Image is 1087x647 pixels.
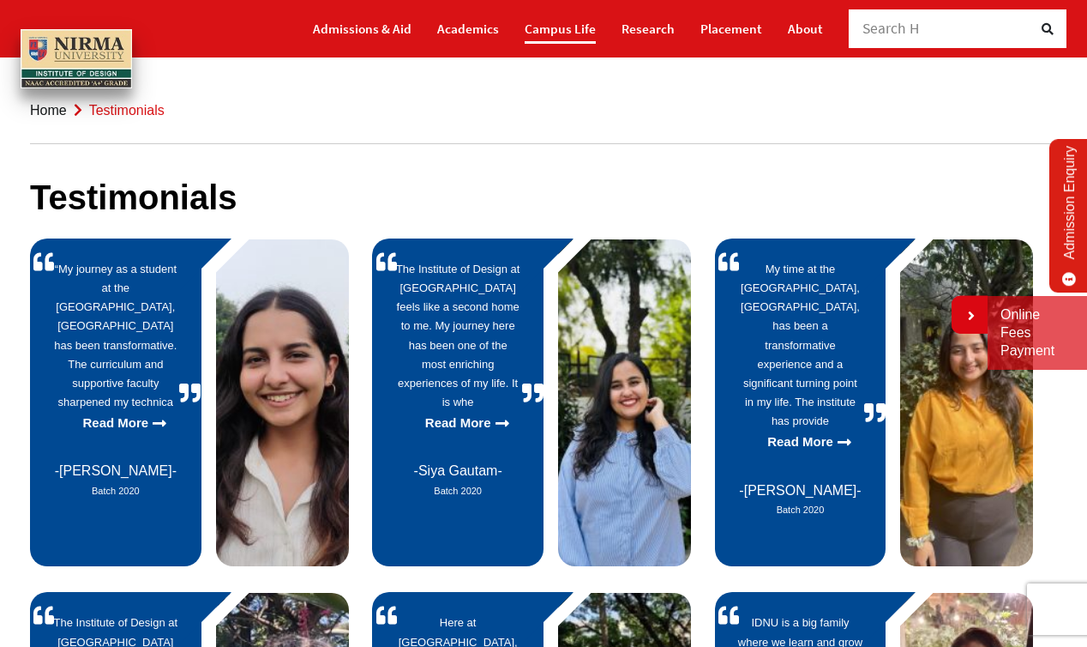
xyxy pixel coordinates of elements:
a: Research [622,14,675,44]
img: Siya Gautam [558,239,691,566]
span: Siya Gautam [414,463,502,478]
span: Search H [862,19,920,38]
a: Academics [437,14,499,44]
a: The Institute of Design at [GEOGRAPHIC_DATA] feels like a second home to me. My journey here has ... [396,260,520,412]
img: Manushi Shah [900,239,1033,566]
a: About [788,14,823,44]
a: Admissions & Aid [313,14,411,44]
img: Purvai Mishra [216,239,349,566]
cite: Source Title [53,483,177,499]
span: Testimonials [89,103,165,118]
img: main_logo [21,29,132,88]
cite: Source Title [396,483,520,499]
nav: breadcrumb [30,77,1057,144]
a: Read More [396,412,520,434]
a: Read More [738,431,862,453]
h1: Testimonials [30,177,1057,218]
a: Online Fees Payment [1000,306,1074,360]
a: My time at the [GEOGRAPHIC_DATA], [GEOGRAPHIC_DATA], has been a transformative experience and a s... [738,260,862,431]
span: [PERSON_NAME] [55,463,177,478]
a: Campus Life [525,14,596,44]
span: [PERSON_NAME] [739,483,861,498]
a: Read More [53,412,177,434]
a: Home [30,103,67,118]
a: “My journey as a student at the [GEOGRAPHIC_DATA], [GEOGRAPHIC_DATA] has been transformative. The... [53,260,177,412]
a: Placement [700,14,762,44]
cite: Source Title [738,502,862,518]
